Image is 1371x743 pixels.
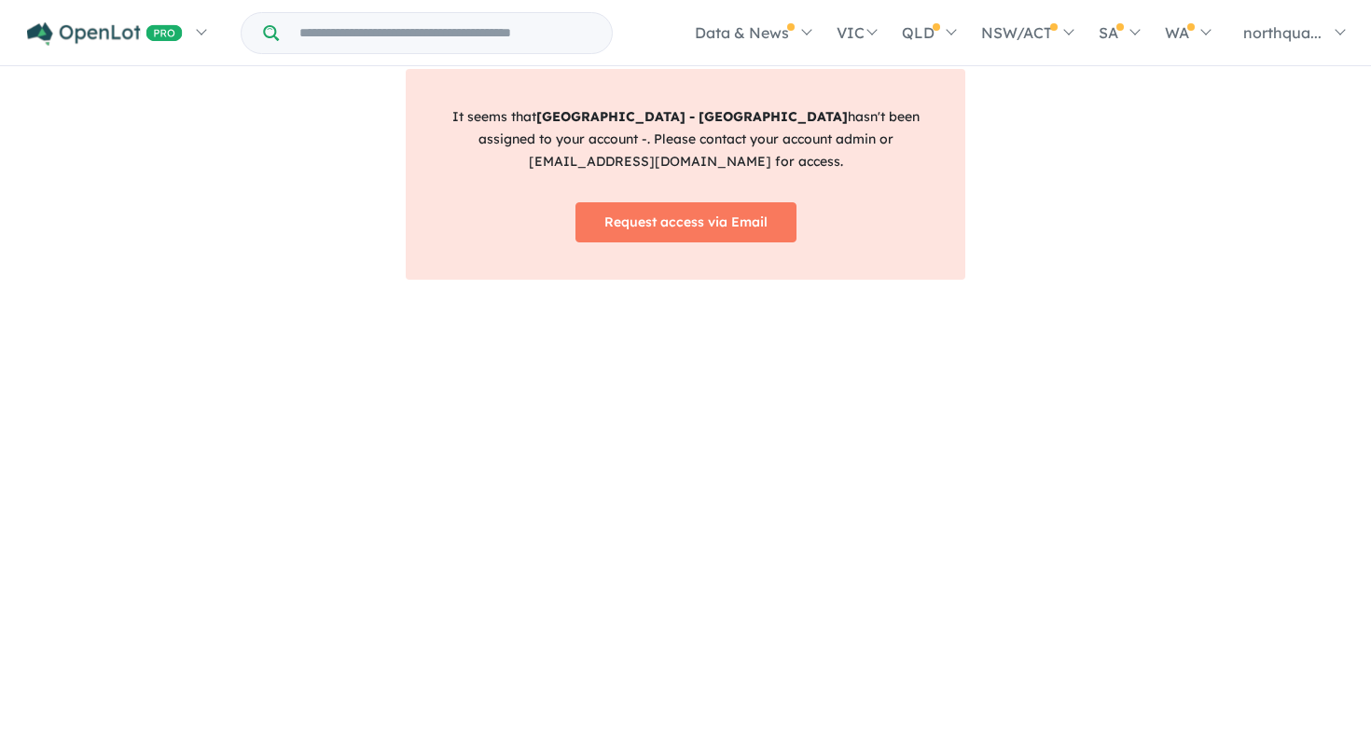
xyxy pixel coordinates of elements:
strong: [GEOGRAPHIC_DATA] - [GEOGRAPHIC_DATA] [536,108,848,125]
a: Request access via Email [575,202,796,242]
span: northqua... [1243,23,1322,42]
img: Openlot PRO Logo White [27,22,183,46]
input: Try estate name, suburb, builder or developer [283,13,608,53]
p: It seems that hasn't been assigned to your account - . Please contact your account admin or [EMAI... [437,106,934,172]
